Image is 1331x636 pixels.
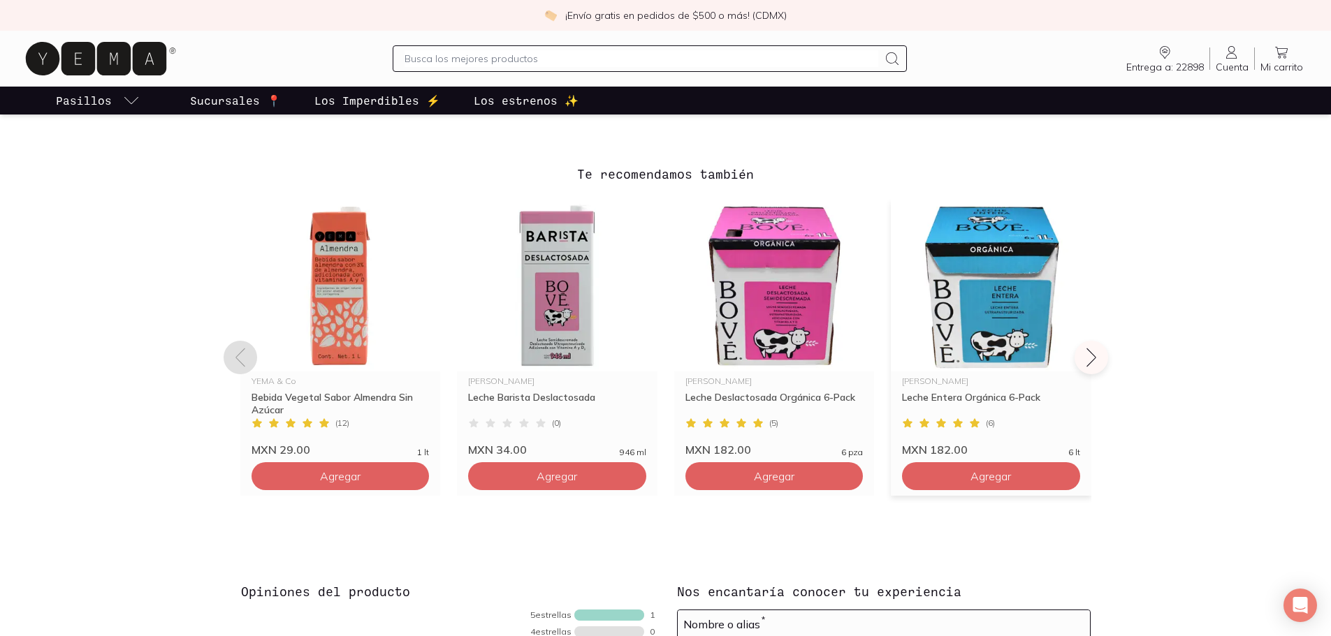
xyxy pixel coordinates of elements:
[252,462,430,490] button: Agregar
[1126,61,1204,73] span: Entrega a: 22898
[620,448,646,457] span: 946 ml
[471,87,581,114] a: Los estrenos ✨
[565,8,787,22] p: ¡Envío gratis en pedidos de $500 o más! (CDMX)
[530,628,572,636] div: 4 estrellas
[405,50,878,67] input: Busca los mejores productos
[1216,61,1249,73] span: Cuenta
[677,582,1091,600] h3: Nos encantaría conocer tu experiencia
[650,628,655,636] div: 0
[841,448,863,457] span: 6 pza
[902,391,1080,416] div: Leche Entera Orgánica 6-Pack
[1068,448,1080,457] span: 6 lt
[187,87,284,114] a: Sucursales 📍
[537,469,577,483] span: Agregar
[1210,44,1254,73] a: Cuenta
[552,419,561,427] span: ( 0 )
[53,87,143,114] a: pasillo-todos-link
[902,377,1080,385] div: [PERSON_NAME]
[335,419,349,427] span: ( 12 )
[891,200,1091,371] img: 6 litros de leche entera orgánica, libre de pesticidas, hormonas y organismos genéticamente modif...
[970,469,1011,483] span: Agregar
[685,443,751,457] span: MXN 182.00
[240,200,441,371] img: Bebida Vegetal de Almendra Sin Azúcar YEMA
[314,92,440,109] p: Los Imperdibles ⚡️
[240,165,1091,183] h3: Te recomendamos también
[241,582,655,600] h3: Opiniones del producto
[252,377,430,385] div: YEMA & Co
[240,200,441,457] a: Bebida Vegetal de Almendra Sin Azúcar YEMAYEMA & CoBebida Vegetal Sabor Almendra Sin Azúcar(12)MX...
[468,391,646,416] div: Leche Barista Deslactosada
[252,391,430,416] div: Bebida Vegetal Sabor Almendra Sin Azúcar
[754,469,794,483] span: Agregar
[685,391,864,416] div: Leche Deslactosada Orgánica 6-Pack
[1260,61,1303,73] span: Mi carrito
[56,92,112,109] p: Pasillos
[468,462,646,490] button: Agregar
[457,200,657,371] img: Leche Barista Deslactosada Bové
[902,462,1080,490] button: Agregar
[417,448,429,457] span: 1 lt
[1283,589,1317,622] div: Open Intercom Messenger
[468,443,527,457] span: MXN 34.00
[468,377,646,385] div: [PERSON_NAME]
[986,419,995,427] span: ( 6 )
[1255,44,1309,73] a: Mi carrito
[902,443,968,457] span: MXN 182.00
[891,200,1091,457] a: 6 litros de leche entera orgánica, libre de pesticidas, hormonas y organismos genéticamente modif...
[544,9,557,22] img: check
[252,443,310,457] span: MXN 29.00
[530,611,572,619] div: 5 estrellas
[474,92,579,109] p: Los estrenos ✨
[320,469,361,483] span: Agregar
[190,92,281,109] p: Sucursales 📍
[457,200,657,457] a: Leche Barista Deslactosada Bové[PERSON_NAME]Leche Barista Deslactosada(0)MXN 34.00946 ml
[650,611,655,619] div: 1
[674,200,875,457] a: 6-pack leche deslactosada orgánica Bove. La leche orgánica es libre de pesticidas, hormonas y org...
[674,200,875,371] img: 6-pack leche deslactosada orgánica Bove. La leche orgánica es libre de pesticidas, hormonas y org...
[1121,44,1209,73] a: Entrega a: 22898
[685,462,864,490] button: Agregar
[769,419,778,427] span: ( 5 )
[312,87,443,114] a: Los Imperdibles ⚡️
[685,377,864,385] div: [PERSON_NAME]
